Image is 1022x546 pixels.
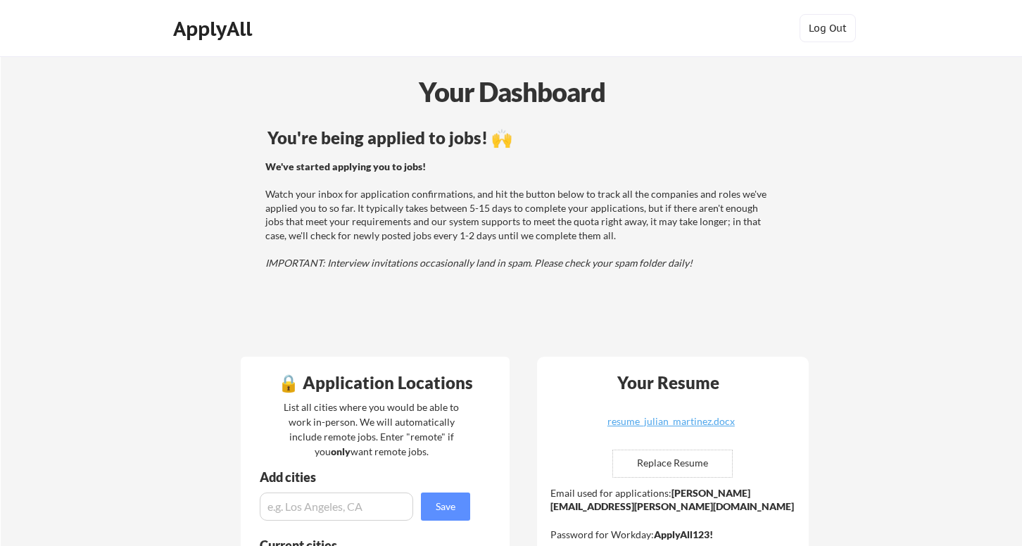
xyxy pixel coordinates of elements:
strong: only [331,445,351,457]
div: resume_julian_martinez.docx [587,417,755,426]
div: Add cities [260,471,474,483]
div: Watch your inbox for application confirmations, and hit the button below to track all the compani... [265,160,773,270]
input: e.g. Los Angeles, CA [260,493,413,521]
div: Your Resume [598,374,738,391]
em: IMPORTANT: Interview invitations occasionally land in spam. Please check your spam folder daily! [265,257,693,269]
a: resume_julian_martinez.docx [587,417,755,438]
button: Save [421,493,470,521]
div: ApplyAll [173,17,256,41]
strong: ApplyAll123! [654,528,713,540]
button: Log Out [800,14,856,42]
div: Your Dashboard [1,72,1022,112]
div: You're being applied to jobs! 🙌 [267,129,775,146]
strong: We've started applying you to jobs! [265,160,426,172]
div: 🔒 Application Locations [244,374,506,391]
div: List all cities where you would be able to work in-person. We will automatically include remote j... [275,400,468,459]
strong: [PERSON_NAME][EMAIL_ADDRESS][PERSON_NAME][DOMAIN_NAME] [550,487,794,513]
